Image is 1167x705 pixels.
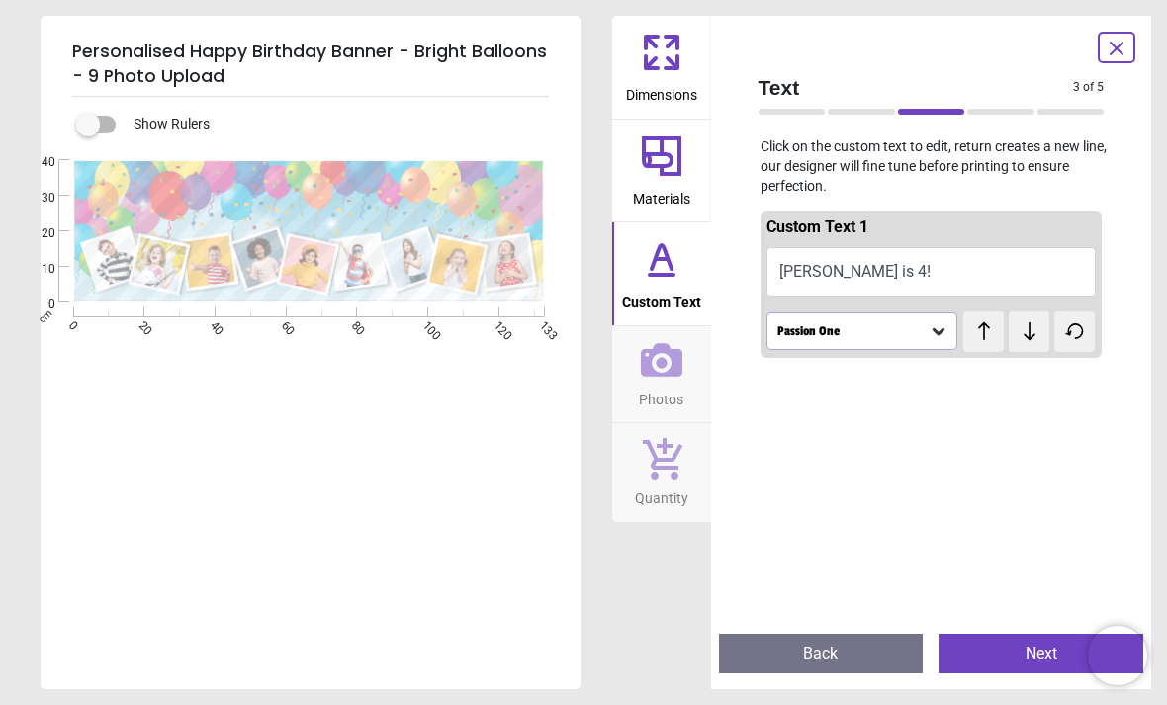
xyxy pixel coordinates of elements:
span: cm [36,308,53,325]
button: Quantity [612,423,711,522]
div: Show Rulers [88,113,581,136]
span: 3 of 5 [1073,79,1104,96]
span: Quantity [635,480,688,509]
button: Photos [612,326,711,423]
button: Custom Text [612,222,711,325]
span: 30 [18,190,55,207]
p: Click on the custom text to edit, return creates a new line, our designer will fine tune before p... [743,137,1121,196]
span: Text [759,73,1074,102]
span: 40 [18,154,55,171]
span: Custom Text 1 [766,218,868,236]
span: Materials [633,180,690,210]
button: Back [719,634,924,673]
span: Dimensions [626,76,697,106]
button: Next [939,634,1143,673]
div: Passion One [775,323,930,340]
button: Dimensions [612,16,711,119]
span: Photos [639,381,683,410]
span: 10 [18,261,55,278]
h5: Personalised Happy Birthday Banner - Bright Balloons - 9 Photo Upload [72,32,549,97]
span: 0 [18,296,55,312]
span: Custom Text [622,283,701,312]
button: Materials [612,120,711,222]
iframe: Brevo live chat [1088,626,1147,685]
button: [PERSON_NAME] is 4! [766,247,1097,297]
span: 20 [18,225,55,242]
